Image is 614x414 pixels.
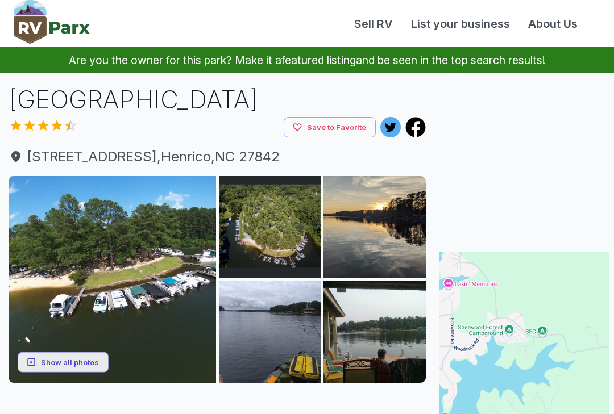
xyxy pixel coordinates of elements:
[9,176,216,383] img: AAcXr8pk_SyZsOtOb4mm2bxNhUV_qsuZD0yBB9m1D6eDx0xcP2Zd6MzE6VkVILyEiGjwZwdOpJQm0FlcrDecjc0-mVZYeG6VG...
[281,53,356,67] a: featured listing
[402,15,519,32] a: List your business
[9,147,426,167] a: [STREET_ADDRESS],Henrico,NC 27842
[18,352,109,373] button: Show all photos
[323,176,426,278] img: AAcXr8pMrhXuPwRc3inJiDUbvldnPVOXCI8kEBwp8nVe64s1xuEHVqeK-OX9Nmmkco-WIBiU4_zJ6Y0ZiX45iWWOnJLXZWCA5...
[345,15,402,32] a: Sell RV
[14,47,600,73] p: Are you the owner for this park? Make it a and be seen in the top search results!
[519,15,587,32] a: About Us
[323,281,426,383] img: AAcXr8oFeMQSS687A3xJHOOIOeA7KQvw4xFOXgmtK9-7jawLFe5Bxp0WiR2ttuOR89w_R05AJiE-KO08vk3PetIjQBopzMXY5...
[219,281,321,383] img: AAcXr8qFK-CPXXlm0xvtE8mBEgSIFyNzFhKaJIYwM9QBWoDdpUfK-sZjfVaDACpd05GE4US1CT1B2N954AscZENGox0zvlgtF...
[9,147,426,167] span: [STREET_ADDRESS] , Henrico , NC 27842
[219,176,321,278] img: AAcXr8o98vKCB2hYP2T5Lh81RfolL7Q6mZn9Z7yCSfh_zV1i6WGQLDXH3B9dREpfFf299JM7T6L1j5Xpp7TSjgzYhL9Bt7sfw...
[284,117,376,138] button: Save to Favorite
[9,82,426,117] h1: [GEOGRAPHIC_DATA]
[439,82,609,224] iframe: Advertisement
